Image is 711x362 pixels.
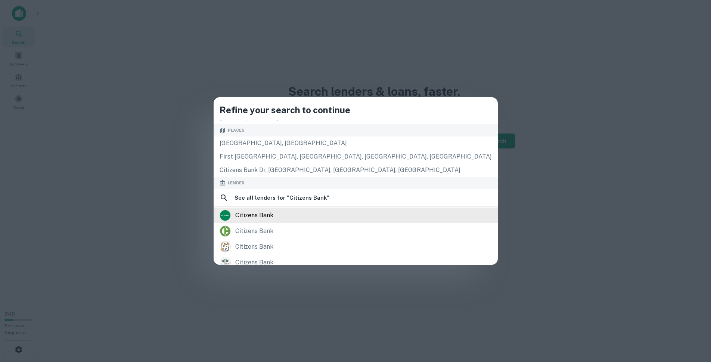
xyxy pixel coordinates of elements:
[228,127,245,134] span: Places
[220,242,230,252] img: picture
[214,208,498,223] a: citizens bank
[214,255,498,270] a: citizens bank
[214,223,498,239] a: citizens bank
[220,103,492,117] h4: Refine your search to continue
[214,239,498,255] a: citizens bank
[228,180,245,186] span: Lender
[214,150,498,163] div: First [GEOGRAPHIC_DATA], [GEOGRAPHIC_DATA], [GEOGRAPHIC_DATA], [GEOGRAPHIC_DATA]
[220,210,230,221] img: picture
[220,226,230,236] img: picture
[235,193,329,202] h6: See all lenders for " Citizens Bank "
[674,302,711,338] iframe: Chat Widget
[235,241,273,252] div: citizens bank
[235,257,273,268] div: citizens bank
[235,210,273,221] div: citizens bank
[214,163,498,177] div: Citizens Bank Dr, [GEOGRAPHIC_DATA], [GEOGRAPHIC_DATA], [GEOGRAPHIC_DATA]
[235,226,273,237] div: citizens bank
[214,136,498,150] div: [GEOGRAPHIC_DATA], [GEOGRAPHIC_DATA]
[220,257,230,268] img: cbtenn.com.png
